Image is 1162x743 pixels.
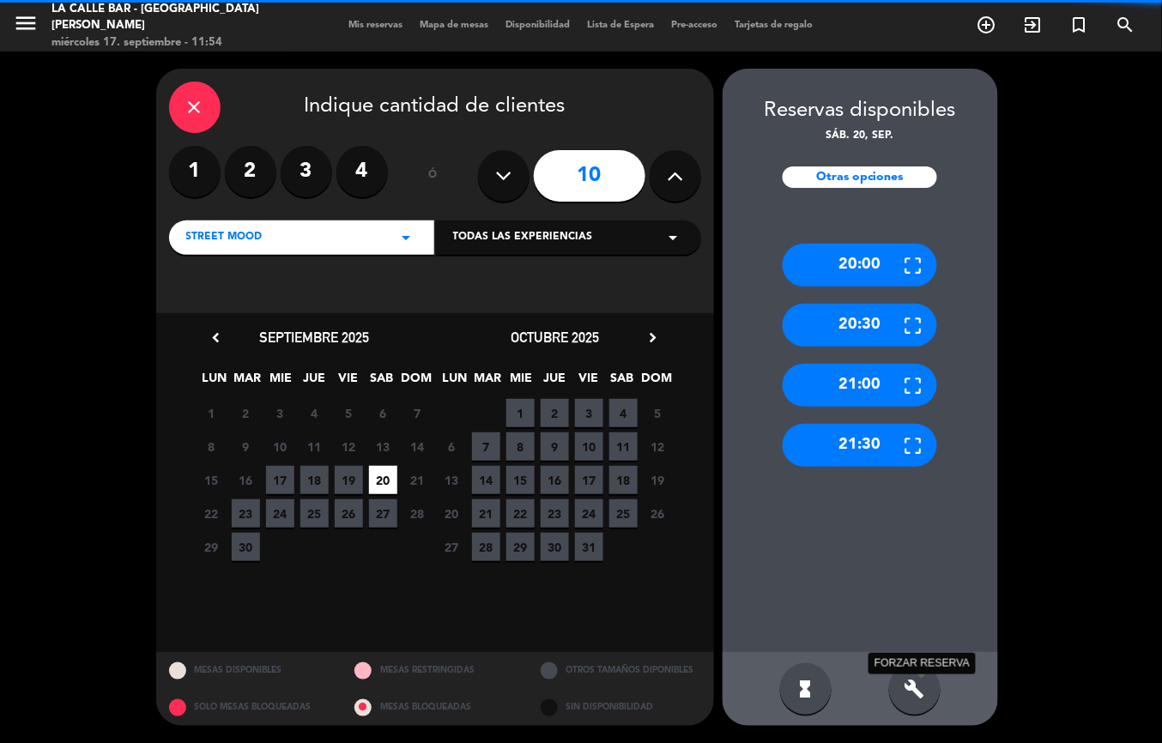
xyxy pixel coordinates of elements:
[197,499,226,528] span: 22
[723,128,998,145] div: sáb. 20, sep.
[905,679,925,699] i: build
[200,368,228,396] span: LUN
[266,499,294,528] span: 24
[369,466,397,494] span: 20
[300,399,329,427] span: 4
[440,368,469,396] span: LUN
[472,533,500,561] span: 28
[156,689,342,726] div: SOLO MESAS BLOQUEADAS
[645,329,663,347] i: chevron_right
[541,368,569,396] span: JUE
[185,97,205,118] i: close
[575,499,603,528] span: 24
[977,15,997,35] i: add_circle_outline
[266,466,294,494] span: 17
[260,329,370,346] span: septiembre 2025
[232,466,260,494] span: 16
[266,399,294,427] span: 3
[472,432,500,461] span: 7
[438,533,466,561] span: 27
[405,146,461,206] div: ó
[403,499,432,528] span: 28
[541,432,569,461] span: 9
[575,466,603,494] span: 17
[300,499,329,528] span: 25
[1023,15,1044,35] i: exit_to_app
[197,399,226,427] span: 1
[342,689,528,726] div: MESAS BLOQUEADAS
[868,653,976,674] div: FORZAR RESERVA
[644,399,672,427] span: 5
[335,432,363,461] span: 12
[783,166,937,188] div: Otras opciones
[541,399,569,427] span: 2
[396,227,417,248] i: arrow_drop_down
[511,329,599,346] span: octubre 2025
[232,499,260,528] span: 23
[232,533,260,561] span: 30
[574,368,602,396] span: VIE
[51,1,278,34] div: La Calle Bar - [GEOGRAPHIC_DATA][PERSON_NAME]
[401,368,429,396] span: DOM
[233,368,262,396] span: MAR
[1069,15,1090,35] i: turned_in_not
[336,146,388,197] label: 4
[403,399,432,427] span: 7
[783,304,937,347] div: 20:30
[1116,15,1136,35] i: search
[609,466,638,494] span: 18
[609,499,638,528] span: 25
[575,399,603,427] span: 3
[51,34,278,51] div: miércoles 17. septiembre - 11:54
[300,368,329,396] span: JUE
[472,499,500,528] span: 21
[541,499,569,528] span: 23
[169,146,221,197] label: 1
[403,466,432,494] span: 21
[197,432,226,461] span: 8
[232,399,260,427] span: 2
[644,432,672,461] span: 12
[300,432,329,461] span: 11
[369,399,397,427] span: 6
[644,466,672,494] span: 19
[335,499,363,528] span: 26
[663,21,727,30] span: Pre-acceso
[644,499,672,528] span: 26
[208,329,226,347] i: chevron_left
[438,432,466,461] span: 6
[13,10,39,36] i: menu
[783,244,937,287] div: 20:00
[369,432,397,461] span: 13
[506,399,535,427] span: 1
[474,368,502,396] span: MAR
[281,146,332,197] label: 3
[232,432,260,461] span: 9
[341,21,412,30] span: Mis reservas
[528,689,714,726] div: SIN DISPONIBILIDAD
[225,146,276,197] label: 2
[507,368,536,396] span: MIE
[506,432,535,461] span: 8
[498,21,579,30] span: Disponibilidad
[579,21,663,30] span: Lista de Espera
[506,533,535,561] span: 29
[796,679,816,699] i: hourglass_full
[334,368,362,396] span: VIE
[438,466,466,494] span: 13
[506,499,535,528] span: 22
[641,368,669,396] span: DOM
[472,466,500,494] span: 14
[335,466,363,494] span: 19
[663,227,684,248] i: arrow_drop_down
[367,368,396,396] span: SAB
[528,652,714,689] div: OTROS TAMAÑOS DIPONIBLES
[541,533,569,561] span: 30
[727,21,822,30] span: Tarjetas de regalo
[608,368,636,396] span: SAB
[186,229,263,246] span: STREET MOOD
[783,424,937,467] div: 21:30
[266,432,294,461] span: 10
[609,432,638,461] span: 11
[575,533,603,561] span: 31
